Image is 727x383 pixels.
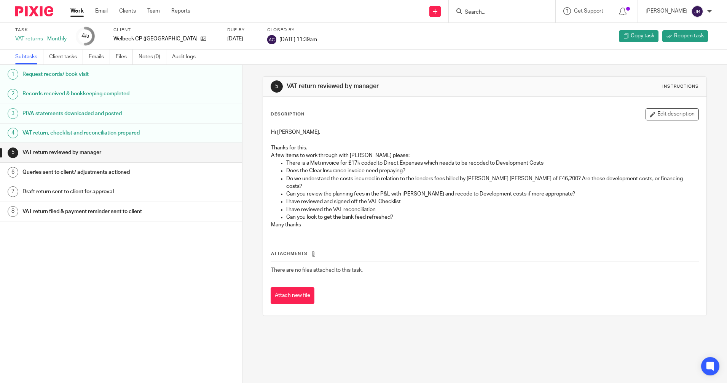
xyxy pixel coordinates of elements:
div: 4 [8,128,18,138]
a: Audit logs [172,50,201,64]
a: Emails [89,50,110,64]
label: Due by [227,27,258,33]
a: Reopen task [662,30,708,42]
p: Do we understand the costs incurred in relation to the lenders fees billed by [PERSON_NAME] [PERS... [286,175,698,191]
div: [DATE] [227,35,258,43]
p: [PERSON_NAME] [646,7,687,15]
a: Reports [171,7,190,15]
a: Work [70,7,84,15]
h1: Queries sent to client/ adjustments actioned [22,167,164,178]
div: 3 [8,108,18,119]
img: Pixie [15,6,53,16]
span: There are no files attached to this task. [271,268,363,273]
img: svg%3E [267,35,276,44]
a: Team [147,7,160,15]
img: svg%3E [691,5,703,18]
span: [DATE] 11:39am [279,37,317,42]
p: Hi [PERSON_NAME], [271,128,698,136]
p: Welbeck CP ([GEOGRAPHIC_DATA]) Ltd [113,35,197,43]
div: 5 [8,147,18,158]
div: 5 [271,80,283,93]
p: Does the Clear Insurance invoice need prepaying? [286,167,698,175]
span: Get Support [574,8,603,14]
a: Clients [119,7,136,15]
div: 8 [8,206,18,217]
div: VAT returns - Monthly [15,35,67,43]
label: Client [113,27,218,33]
p: Can you review the planning fees in the P&L with [PERSON_NAME] and recode to Development costs if... [286,190,698,198]
div: 2 [8,89,18,99]
h1: Draft return sent to client for approval [22,186,164,197]
h1: VAT return reviewed by manager [22,147,164,158]
input: Search [464,9,532,16]
h1: VAT return, checklist and reconciliation prepared [22,127,164,139]
button: Attach new file [271,287,314,304]
small: /8 [85,34,89,38]
span: Attachments [271,252,308,256]
div: 7 [8,186,18,197]
h1: Records received & bookkeeping completed [22,88,164,99]
button: Edit description [646,108,699,120]
p: I have reviewed and signed off the VAT Checklist [286,198,698,205]
label: Closed by [267,27,317,33]
a: Copy task [619,30,658,42]
p: Thanks for this. [271,144,698,152]
p: Many thanks [271,221,698,229]
a: Subtasks [15,50,43,64]
a: Client tasks [49,50,83,64]
a: Email [95,7,108,15]
div: 6 [8,167,18,178]
p: A few items to work through with [PERSON_NAME] please: [271,152,698,159]
a: Files [116,50,133,64]
p: Can you look to get the bank feed refreshed? [286,213,698,221]
p: I have reviewed the VAT reconciliation [286,206,698,213]
h1: VAT return reviewed by manager [287,82,501,90]
span: Reopen task [674,32,704,40]
a: Notes (0) [139,50,166,64]
h1: PIVA statements downloaded and posted [22,108,164,119]
p: Description [271,111,305,117]
label: Task [15,27,67,33]
h1: VAT return filed & payment reminder sent to client [22,206,164,217]
div: Instructions [662,83,699,90]
p: There is a Meti invoice for £17k coded to Direct Expenses which needs to be recoded to Developmen... [286,159,698,167]
h1: Request records/ book visit [22,69,164,80]
div: 4 [81,32,89,40]
div: 1 [8,69,18,80]
span: Copy task [631,32,654,40]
